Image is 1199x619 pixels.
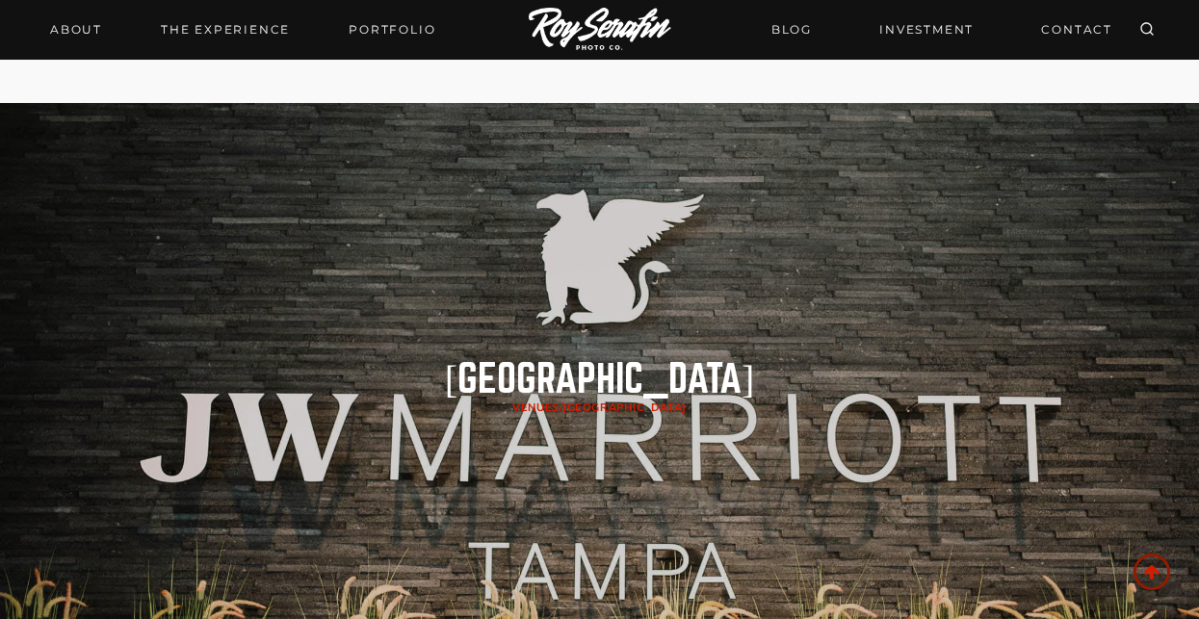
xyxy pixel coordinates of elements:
[149,16,301,43] a: THE EXPERIENCE
[337,16,447,43] a: Portfolio
[760,13,1124,46] nav: Secondary Navigation
[445,360,755,399] h1: [GEOGRAPHIC_DATA]
[529,8,671,53] img: Logo of Roy Serafin Photo Co., featuring stylized text in white on a light background, representi...
[39,16,447,43] nav: Primary Navigation
[512,400,559,415] a: Venues
[1134,16,1160,43] button: View Search Form
[1134,554,1170,590] a: Scroll to top
[760,13,823,46] a: BLOG
[562,400,687,415] a: [GEOGRAPHIC_DATA]
[512,400,686,415] span: /
[868,13,985,46] a: INVESTMENT
[1030,13,1124,46] a: CONTACT
[39,16,114,43] a: About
